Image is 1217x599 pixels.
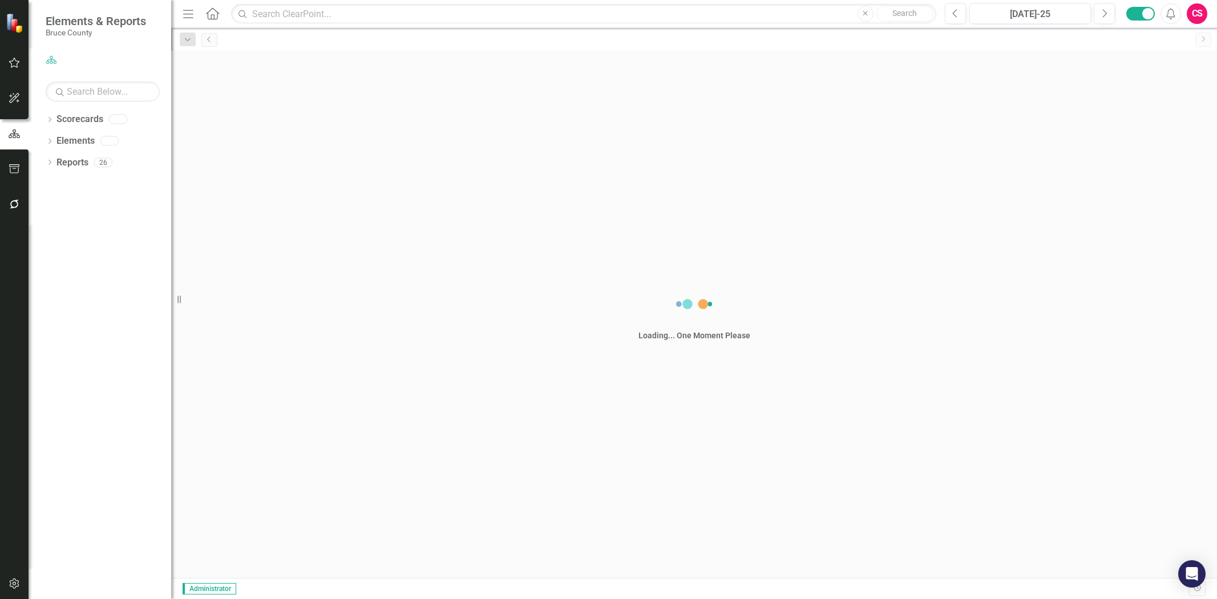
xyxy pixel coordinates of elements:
div: Loading... One Moment Please [638,330,750,341]
button: Search [876,6,933,22]
input: Search Below... [46,82,160,102]
div: Open Intercom Messenger [1178,560,1206,588]
div: 26 [94,157,112,167]
a: Scorecards [56,113,103,126]
button: CS [1187,3,1207,24]
span: Elements & Reports [46,14,146,28]
a: Elements [56,135,95,148]
span: Search [892,9,917,18]
img: ClearPoint Strategy [6,13,26,33]
a: Reports [56,156,88,169]
span: Administrator [183,583,236,594]
small: Bruce County [46,28,146,37]
button: [DATE]-25 [969,3,1091,24]
input: Search ClearPoint... [231,4,936,24]
div: [DATE]-25 [973,7,1087,21]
